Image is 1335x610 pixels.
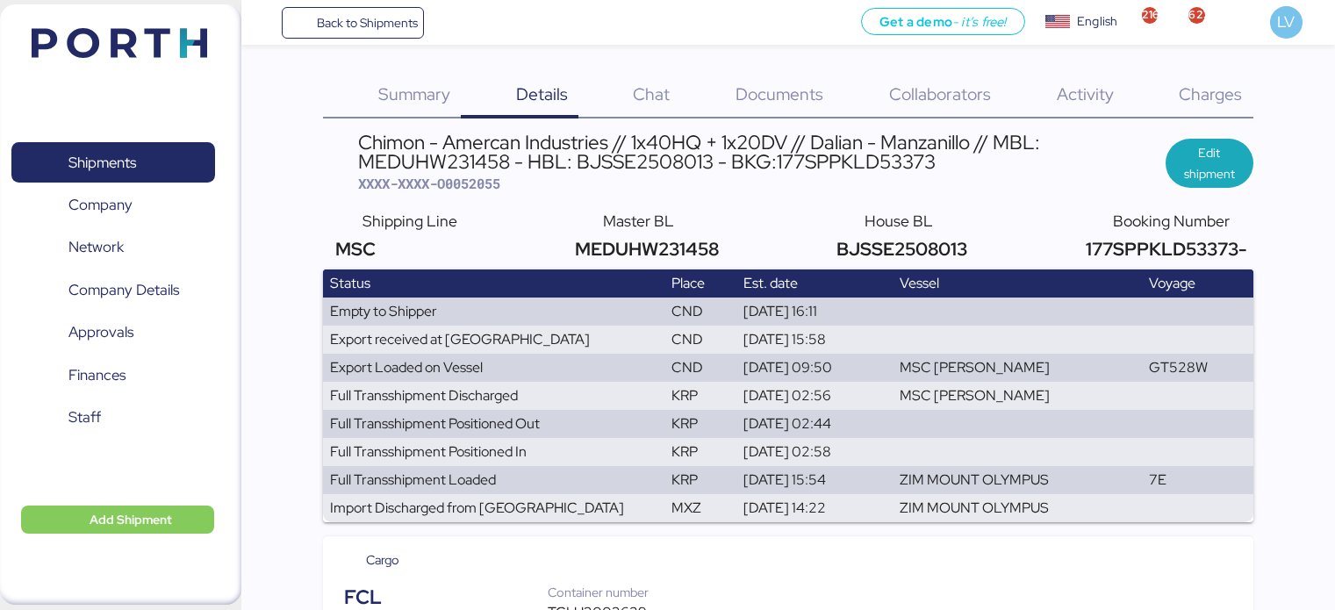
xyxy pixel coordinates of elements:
[317,12,418,33] span: Back to Shipments
[1142,354,1252,382] td: GT528W
[736,326,893,354] td: [DATE] 15:58
[90,509,172,530] span: Add Shipment
[330,237,375,261] span: MSC
[664,269,736,298] th: Place
[832,237,967,261] span: BJSSE2508013
[664,410,736,438] td: KRP
[736,269,893,298] th: Est. date
[323,269,664,298] th: Status
[664,298,736,326] td: CND
[68,150,136,176] span: Shipments
[893,466,1142,494] td: ZIM MOUNT OLYMPUS
[664,466,736,494] td: KRP
[571,237,719,261] span: MEDUHW231458
[11,312,215,353] a: Approvals
[893,382,1142,410] td: MSC [PERSON_NAME]
[323,494,664,522] td: Import Discharged from [GEOGRAPHIC_DATA]
[323,354,664,382] td: Export Loaded on Vessel
[68,234,124,260] span: Network
[11,227,215,268] a: Network
[362,211,457,231] span: Shipping Line
[323,382,664,410] td: Full Transshipment Discharged
[1113,211,1230,231] span: Booking Number
[664,326,736,354] td: CND
[1142,269,1252,298] th: Voyage
[323,298,664,326] td: Empty to Shipper
[1166,139,1253,188] button: Edit shipment
[664,354,736,382] td: CND
[736,83,823,105] span: Documents
[736,410,893,438] td: [DATE] 02:44
[358,133,1166,172] div: Chimon - Amercan Industries // 1x40HQ + 1x20DV // Dalian - Manzanillo // MBL: MEDUHW231458 - HBL:...
[252,8,282,38] button: Menu
[736,466,893,494] td: [DATE] 15:54
[378,83,450,105] span: Summary
[68,192,133,218] span: Company
[323,466,664,494] td: Full Transshipment Loaded
[68,277,179,303] span: Company Details
[736,354,893,382] td: [DATE] 09:50
[1180,142,1239,184] span: Edit shipment
[323,438,664,466] td: Full Transshipment Positioned In
[893,269,1142,298] th: Vessel
[11,142,215,183] a: Shipments
[68,405,101,430] span: Staff
[1142,466,1252,494] td: 7E
[358,175,500,192] span: XXXX-XXXX-O0052055
[633,83,670,105] span: Chat
[603,211,674,231] span: Master BL
[366,550,399,570] span: Cargo
[893,354,1142,382] td: MSC [PERSON_NAME]
[664,382,736,410] td: KRP
[11,270,215,311] a: Company Details
[865,211,933,231] span: House BL
[323,410,664,438] td: Full Transshipment Positioned Out
[11,355,215,396] a: Finances
[736,298,893,326] td: [DATE] 16:11
[893,494,1142,522] td: ZIM MOUNT OLYMPUS
[736,382,893,410] td: [DATE] 02:56
[736,438,893,466] td: [DATE] 02:58
[1179,83,1242,105] span: Charges
[68,362,126,388] span: Finances
[1080,237,1245,261] span: 177SPPKLD53373-
[11,185,215,226] a: Company
[21,506,214,534] button: Add Shipment
[68,319,133,345] span: Approvals
[889,83,991,105] span: Collaborators
[736,494,893,522] td: [DATE] 14:22
[11,398,215,438] a: Staff
[323,326,664,354] td: Export received at [GEOGRAPHIC_DATA]
[664,438,736,466] td: KRP
[1057,83,1114,105] span: Activity
[516,83,568,105] span: Details
[1077,12,1117,31] div: English
[664,494,736,522] td: MXZ
[548,583,667,602] div: Container number
[1277,11,1295,33] span: LV
[282,7,425,39] a: Back to Shipments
